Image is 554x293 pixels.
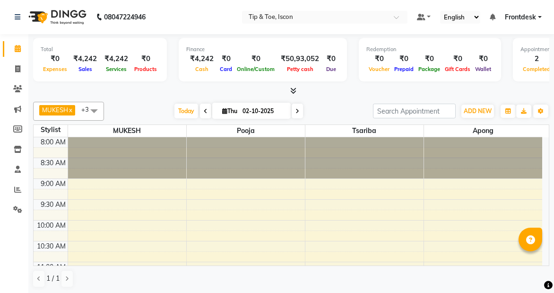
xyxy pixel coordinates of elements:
span: Thu [220,107,240,115]
span: Completed [520,66,553,72]
span: Services [104,66,129,72]
span: Petty cash [285,66,316,72]
span: Wallet [473,66,493,72]
span: Prepaid [392,66,416,72]
span: Voucher [366,66,392,72]
span: Pooja [187,125,305,137]
div: ₹0 [473,53,493,64]
div: ₹0 [392,53,416,64]
div: 11:00 AM [35,262,68,272]
div: Finance [186,45,339,53]
span: Frontdesk [505,12,536,22]
div: ₹0 [323,53,339,64]
div: ₹50,93,052 [277,53,323,64]
b: 08047224946 [104,4,146,30]
div: Total [41,45,159,53]
span: Gift Cards [442,66,473,72]
div: 8:30 AM [39,158,68,168]
div: ₹4,242 [69,53,101,64]
div: ₹0 [442,53,473,64]
input: Search Appointment [373,104,456,118]
span: Apong [424,125,543,137]
div: 10:30 AM [35,241,68,251]
span: 1 / 1 [46,274,60,284]
div: 8:00 AM [39,137,68,147]
span: Card [217,66,234,72]
div: Redemption [366,45,493,53]
div: ₹0 [234,53,277,64]
div: ₹0 [366,53,392,64]
input: 2025-10-02 [240,104,287,118]
div: 9:00 AM [39,179,68,189]
button: ADD NEW [461,105,494,118]
span: +3 [81,106,96,113]
div: ₹4,242 [101,53,132,64]
span: ADD NEW [464,107,492,115]
span: Tsariba [305,125,424,137]
div: ₹0 [217,53,234,64]
a: x [68,106,72,114]
span: Sales [76,66,95,72]
span: Cash [193,66,211,72]
div: ₹4,242 [186,53,217,64]
div: 9:30 AM [39,200,68,210]
div: 10:00 AM [35,221,68,231]
div: ₹0 [132,53,159,64]
img: logo [24,4,89,30]
span: Today [174,104,198,118]
span: Products [132,66,159,72]
span: Package [416,66,442,72]
div: 2 [520,53,553,64]
div: ₹0 [41,53,69,64]
div: Stylist [34,125,68,135]
span: Due [324,66,338,72]
div: ₹0 [416,53,442,64]
span: MUKESH [68,125,186,137]
span: Online/Custom [234,66,277,72]
span: MUKESH [42,106,68,114]
span: Expenses [41,66,69,72]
